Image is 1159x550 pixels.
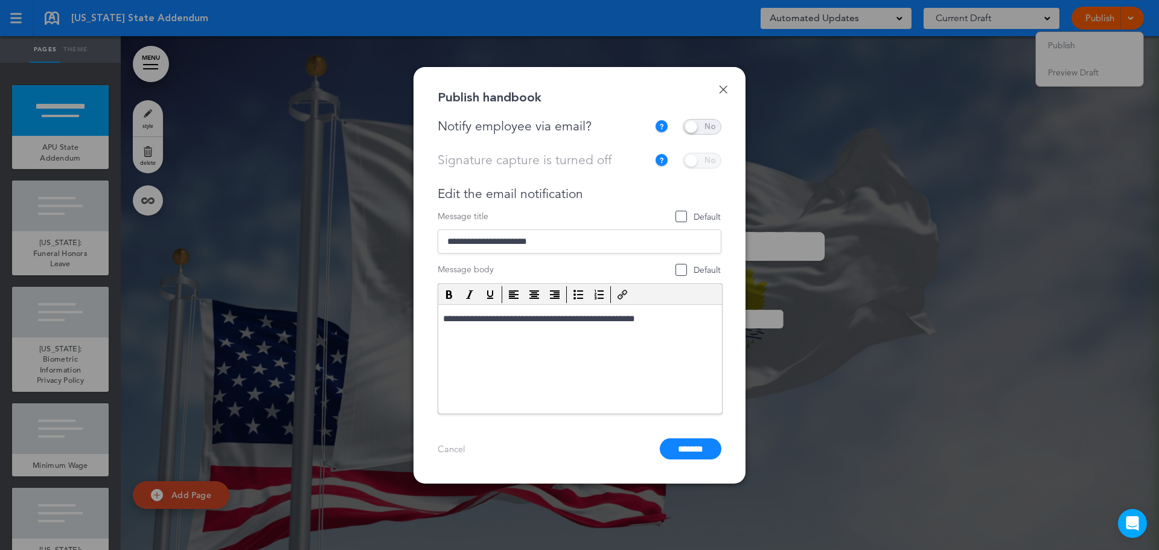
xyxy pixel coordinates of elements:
[438,187,721,202] div: Edit the email notification
[676,211,721,223] span: Default
[438,264,494,275] span: Message body
[438,211,488,222] span: Message title
[504,286,523,303] div: Align left
[569,286,588,303] div: Bullet list
[439,286,459,303] div: Bold
[654,153,669,168] img: tooltip_icon.svg
[460,286,479,303] div: Italic
[676,264,721,276] span: Default
[589,286,608,303] div: Numbered list
[438,119,654,134] div: Notify employee via email?
[438,91,541,104] div: Publish handbook
[1118,509,1147,538] div: Open Intercom Messenger
[719,85,727,94] a: Done
[654,120,669,134] img: tooltip_icon.svg
[438,305,722,414] iframe: Rich Text Area. Press ALT-F9 for menu. Press ALT-F10 for toolbar. Press ALT-0 for help
[481,286,500,303] div: Underline
[613,286,632,303] div: Insert/edit link
[438,443,465,455] a: Cancel
[525,286,544,303] div: Align center
[545,286,564,303] div: Align right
